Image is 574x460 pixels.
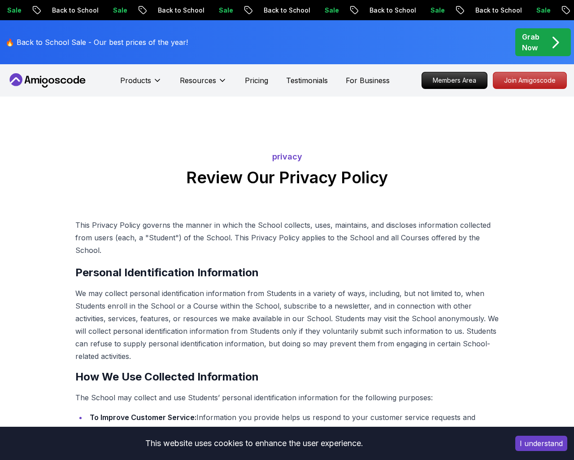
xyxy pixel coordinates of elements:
[422,72,487,88] p: Members Area
[493,72,566,88] p: Join Amigoscode
[493,72,567,89] a: Join Amigoscode
[529,6,558,15] p: Sale
[45,6,106,15] p: Back to School
[75,219,499,257] p: This Privacy Policy governs the manner in which the School collects, uses, maintains, and disclos...
[422,72,487,89] a: Members Area
[90,413,196,422] strong: To Improve Customer Service:
[75,287,499,363] p: We may collect personal identification information from Students in a variety of ways, including,...
[5,37,188,48] p: 🔥 Back to School Sale - Our best prices of the year!
[4,168,570,186] h2: Review Our Privacy Policy
[317,6,346,15] p: Sale
[4,150,570,163] p: privacy
[151,6,212,15] p: Back to School
[7,433,502,453] div: This website uses cookies to enhance the user experience.
[120,75,151,86] p: Products
[245,75,268,86] a: Pricing
[106,6,135,15] p: Sale
[346,75,390,86] a: For Business
[75,265,499,280] h2: Personal Identification Information
[180,75,216,86] p: Resources
[423,6,452,15] p: Sale
[212,6,240,15] p: Sale
[515,436,567,451] button: Accept cookies
[180,75,227,93] button: Resources
[362,6,423,15] p: Back to School
[522,31,539,53] p: Grab Now
[286,75,328,86] a: Testimonials
[468,6,529,15] p: Back to School
[75,391,499,404] p: The School may collect and use Students’ personal identification information for the following pu...
[120,75,162,93] button: Products
[75,370,499,384] h2: How We Use Collected Information
[257,6,317,15] p: Back to School
[87,411,499,436] li: Information you provide helps us respond to your customer service requests and support needs more...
